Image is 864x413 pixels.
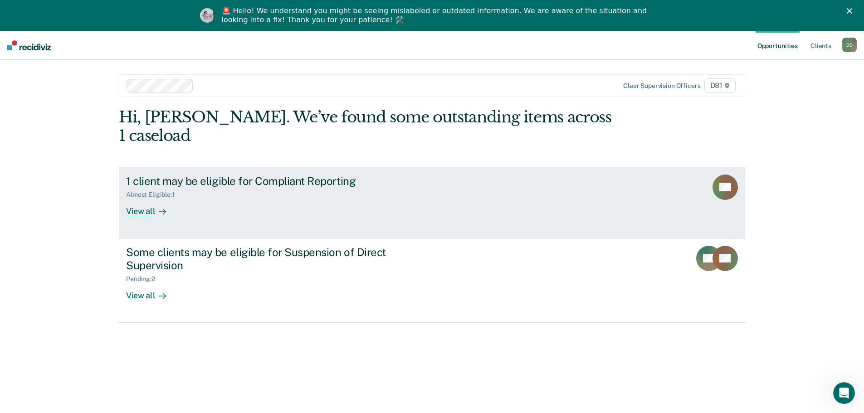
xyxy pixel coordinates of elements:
[756,31,800,60] a: Opportunities
[842,38,857,52] button: DD
[7,40,51,50] img: Recidiviz
[126,199,177,216] div: View all
[200,8,215,23] img: Profile image for Kim
[126,191,182,199] div: Almost Eligible : 1
[809,31,833,60] a: Clients
[222,6,650,24] div: 🚨 Hello! We understand you might be seeing mislabeled or outdated information. We are aware of th...
[623,82,700,90] div: Clear supervision officers
[126,275,162,283] div: Pending : 2
[704,78,736,93] span: D81
[833,382,855,404] iframe: Intercom live chat
[847,8,856,14] div: Close
[126,246,444,272] div: Some clients may be eligible for Suspension of Direct Supervision
[119,238,745,323] a: Some clients may be eligible for Suspension of Direct SupervisionPending:2View all
[119,108,620,145] div: Hi, [PERSON_NAME]. We’ve found some outstanding items across 1 caseload
[126,283,177,301] div: View all
[126,175,444,188] div: 1 client may be eligible for Compliant Reporting
[842,38,857,52] div: D D
[119,167,745,238] a: 1 client may be eligible for Compliant ReportingAlmost Eligible:1View all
